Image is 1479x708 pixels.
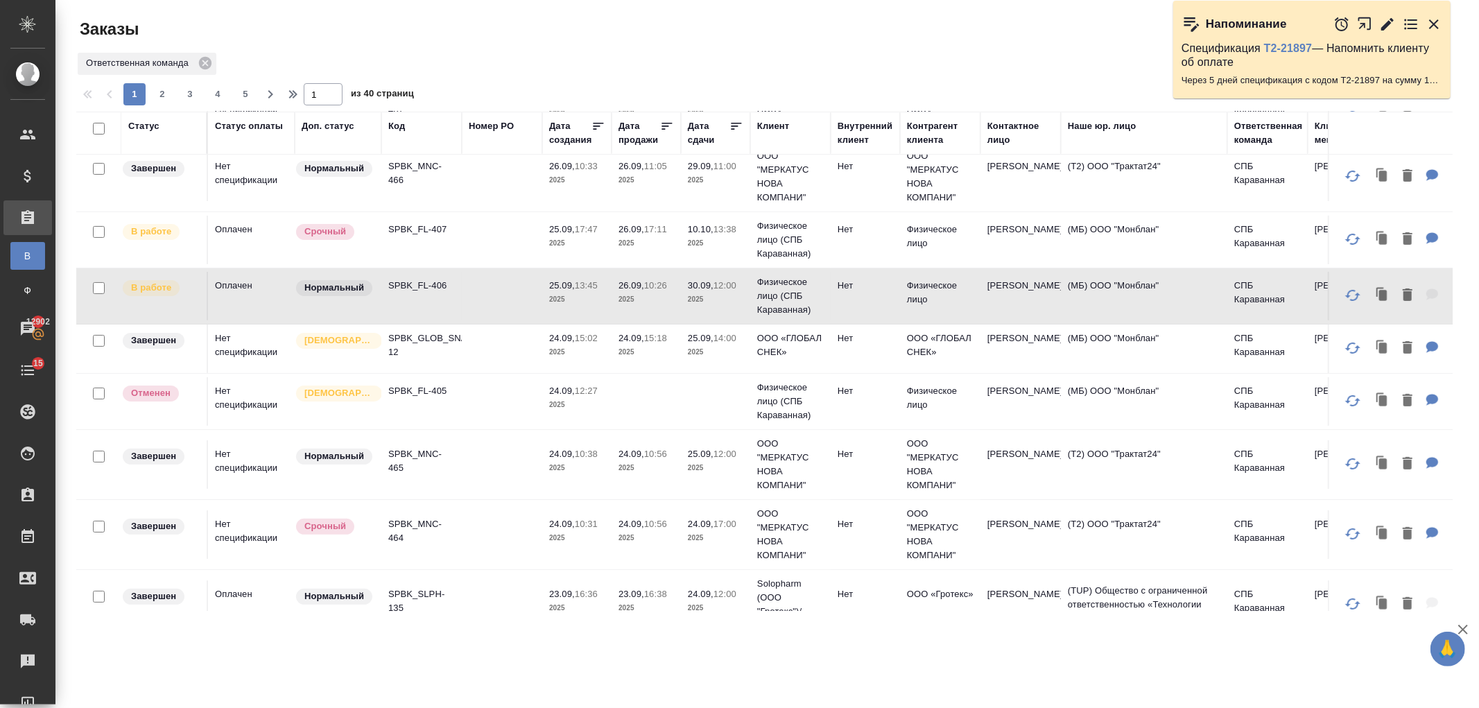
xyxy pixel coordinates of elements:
[1396,450,1419,478] button: Удалить
[1396,590,1419,619] button: Удалить
[907,331,974,359] p: ООО «ГЛОБАЛ СНЕК»
[980,272,1061,320] td: [PERSON_NAME]
[469,119,514,133] div: Номер PO
[1061,272,1227,320] td: (МБ) ООО "Монблан"
[619,589,644,599] p: 23.09,
[388,517,455,545] p: SPBK_MNC-464
[17,249,38,263] span: В
[838,279,893,293] p: Нет
[1430,632,1465,666] button: 🙏
[907,223,974,250] p: Физическое лицо
[838,447,893,461] p: Нет
[304,589,364,603] p: Нормальный
[688,161,713,171] p: 29.09,
[121,384,200,403] div: Выставляет КМ после отмены со стороны клиента. Если уже после запуска – КМ пишет ПМу про отмену, ...
[688,449,713,459] p: 25.09,
[713,161,736,171] p: 11:00
[121,517,200,536] div: Выставляет КМ при направлении счета или после выполнения всех работ/сдачи заказа клиенту. Окончат...
[1396,334,1419,363] button: Удалить
[1227,510,1308,559] td: СПБ Караванная
[1369,387,1396,415] button: Клонировать
[549,293,605,306] p: 2025
[388,159,455,187] p: SPBK_MNC-466
[388,384,455,398] p: SPBK_FL-405
[208,153,295,201] td: Нет спецификации
[121,447,200,466] div: Выставляет КМ при направлении счета или после выполнения всех работ/сдачи заказа клиенту. Окончат...
[688,293,743,306] p: 2025
[575,589,598,599] p: 16:36
[208,272,295,320] td: Оплачен
[1061,577,1227,632] td: (TUP) Общество с ограниченной ответственностью «Технологии управления переводом»
[575,224,598,234] p: 17:47
[3,311,52,346] a: 12902
[1396,520,1419,549] button: Удалить
[1264,42,1313,54] a: Т2-21897
[1061,377,1227,426] td: (МБ) ООО "Монблан"
[1061,510,1227,559] td: (Т2) ООО "Трактат24"
[575,333,598,343] p: 15:02
[575,519,598,529] p: 10:31
[980,510,1061,559] td: [PERSON_NAME]
[838,517,893,531] p: Нет
[619,224,644,234] p: 26.09,
[295,517,374,536] div: Выставляется автоматически, если на указанный объем услуг необходимо больше времени в стандартном...
[1336,447,1369,481] button: Обновить
[295,223,374,241] div: Выставляется автоматически, если на указанный объем услуг необходимо больше времени в стандартном...
[1227,153,1308,201] td: СПБ Караванная
[644,224,667,234] p: 17:11
[575,449,598,459] p: 10:38
[757,149,824,205] p: ООО "МЕРКАТУС НОВА КОМПАНИ"
[1308,272,1388,320] td: [PERSON_NAME]
[131,589,176,603] p: Завершен
[688,345,743,359] p: 2025
[304,386,374,400] p: [DEMOGRAPHIC_DATA]
[1308,325,1388,373] td: [PERSON_NAME]
[619,280,644,291] p: 26.09,
[304,449,364,463] p: Нормальный
[131,449,176,463] p: Завершен
[121,331,200,350] div: Выставляет КМ при направлении счета или после выполнения всех работ/сдачи заказа клиенту. Окончат...
[388,279,455,293] p: SPBK_FL-406
[151,87,173,101] span: 2
[713,519,736,529] p: 17:00
[644,519,667,529] p: 10:56
[1336,279,1369,312] button: Обновить
[619,531,674,545] p: 2025
[10,242,45,270] a: В
[757,331,824,359] p: ООО «ГЛОБАЛ СНЕК»
[838,587,893,601] p: Нет
[1227,216,1308,264] td: СПБ Караванная
[304,281,364,295] p: Нормальный
[1369,225,1396,254] button: Клонировать
[1068,119,1136,133] div: Наше юр. лицо
[18,315,58,329] span: 12902
[619,119,660,147] div: Дата продажи
[907,437,974,492] p: ООО "МЕРКАТУС НОВА КОМПАНИ"
[688,461,743,475] p: 2025
[295,159,374,178] div: Статус по умолчанию для стандартных заказов
[1308,580,1388,629] td: [PERSON_NAME]
[619,519,644,529] p: 24.09,
[619,293,674,306] p: 2025
[1182,42,1442,69] p: Спецификация — Напомнить клиенту об оплате
[1379,16,1396,33] button: Редактировать
[1336,384,1369,417] button: Обновить
[234,83,257,105] button: 5
[838,159,893,173] p: Нет
[549,173,605,187] p: 2025
[304,334,374,347] p: [DEMOGRAPHIC_DATA]
[644,589,667,599] p: 16:38
[208,440,295,489] td: Нет спецификации
[128,119,159,133] div: Статус
[838,119,893,147] div: Внутренний клиент
[549,601,605,615] p: 2025
[1061,440,1227,489] td: (Т2) ООО "Трактат24"
[1403,16,1419,33] button: Перейти в todo
[644,333,667,343] p: 15:18
[1369,450,1396,478] button: Клонировать
[295,331,374,350] div: Выставляется автоматически для первых 3 заказов нового контактного лица. Особое внимание
[549,461,605,475] p: 2025
[1369,162,1396,191] button: Клонировать
[549,345,605,359] p: 2025
[208,580,295,629] td: Оплачен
